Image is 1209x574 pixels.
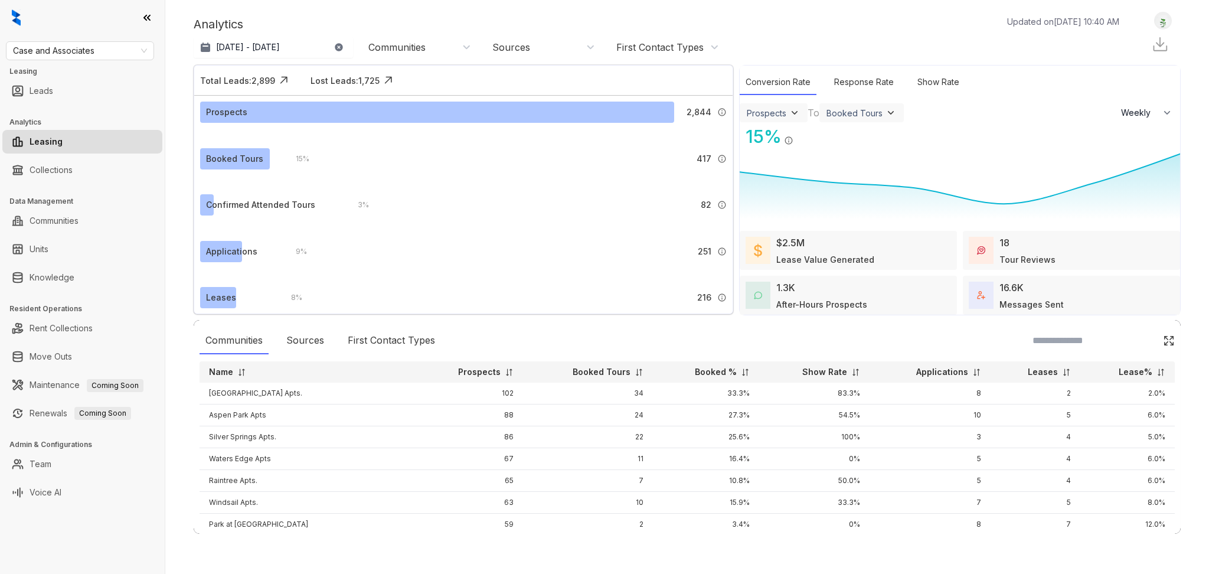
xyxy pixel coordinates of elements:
td: 2.0% [1080,383,1175,405]
span: Coming Soon [87,379,143,392]
p: Prospects [458,366,501,378]
td: [GEOGRAPHIC_DATA] Apts. [200,383,416,405]
td: Waters Edge Apts [200,448,416,470]
div: Sources [492,41,530,54]
td: 3.4% [653,514,759,536]
div: Total Leads: 2,899 [200,74,275,87]
img: sorting [741,368,750,377]
td: 0% [759,448,870,470]
div: Tour Reviews [999,253,1056,266]
td: 16.4% [653,448,759,470]
div: 15 % [740,123,782,150]
td: 10.8% [653,470,759,492]
h3: Resident Operations [9,304,165,314]
img: sorting [505,368,514,377]
h3: Leasing [9,66,165,77]
button: Weekly [1114,102,1180,123]
td: 5.0% [1080,426,1175,448]
div: 16.6K [999,281,1024,295]
img: sorting [1156,368,1165,377]
p: Booked Tours [573,366,630,378]
img: TotalFum [977,291,985,299]
img: sorting [972,368,981,377]
li: Collections [2,158,162,182]
li: Team [2,452,162,476]
span: Weekly [1121,107,1157,119]
img: Click Icon [793,125,811,143]
div: First Contact Types [616,41,704,54]
div: First Contact Types [342,327,441,354]
td: Aspen Park Apts [200,405,416,426]
p: Leases [1028,366,1058,378]
div: Applications [206,245,257,258]
img: Click Icon [380,71,397,89]
td: 33.3% [653,383,759,405]
span: 2,844 [687,106,711,119]
td: 7 [870,492,991,514]
td: 88 [416,405,523,426]
li: Move Outs [2,345,162,368]
a: RenewalsComing Soon [30,402,131,425]
td: 65 [416,470,523,492]
td: 8 [870,514,991,536]
td: 86 [416,426,523,448]
div: Messages Sent [999,298,1064,311]
p: Updated on [DATE] 10:40 AM [1007,15,1119,28]
div: Lost Leads: 1,725 [311,74,380,87]
td: 7 [523,470,652,492]
td: 2 [991,383,1080,405]
h3: Data Management [9,196,165,207]
img: Info [717,247,727,256]
td: 15.9% [653,492,759,514]
li: Rent Collections [2,317,162,340]
img: Click Icon [1163,335,1175,347]
li: Knowledge [2,266,162,289]
td: 0% [759,514,870,536]
td: Windsail Apts. [200,492,416,514]
img: LeaseValue [754,243,762,257]
div: 8 % [279,291,302,304]
p: Show Rate [802,366,847,378]
img: Info [717,200,727,210]
img: TourReviews [977,246,985,255]
td: 59 [416,514,523,536]
td: 8 [870,383,991,405]
a: Move Outs [30,345,72,368]
a: Leads [30,79,53,103]
td: 4 [991,470,1080,492]
div: Confirmed Attended Tours [206,198,315,211]
a: Knowledge [30,266,74,289]
td: 6.0% [1080,470,1175,492]
td: 6.0% [1080,405,1175,426]
div: Show Rate [911,70,965,95]
span: Case and Associates [13,42,147,60]
img: sorting [237,368,246,377]
li: Maintenance [2,373,162,397]
td: 34 [523,383,652,405]
td: 11 [523,448,652,470]
td: 24 [523,405,652,426]
td: 25.6% [653,426,759,448]
img: Info [717,154,727,164]
div: Lease Value Generated [776,253,874,266]
span: 82 [701,198,711,211]
h3: Admin & Configurations [9,439,165,450]
a: Collections [30,158,73,182]
div: Response Rate [828,70,900,95]
a: Leasing [30,130,63,154]
img: UserAvatar [1155,15,1171,27]
td: Park at [GEOGRAPHIC_DATA] [200,514,416,536]
p: Applications [916,366,968,378]
a: Team [30,452,51,476]
div: 9 % [284,245,307,258]
p: Booked % [695,366,737,378]
td: 5 [991,492,1080,514]
li: Units [2,237,162,261]
div: Booked Tours [826,108,883,118]
td: 22 [523,426,652,448]
td: Silver Springs Apts. [200,426,416,448]
td: 3 [870,426,991,448]
div: To [808,106,819,120]
span: 251 [698,245,711,258]
img: sorting [851,368,860,377]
